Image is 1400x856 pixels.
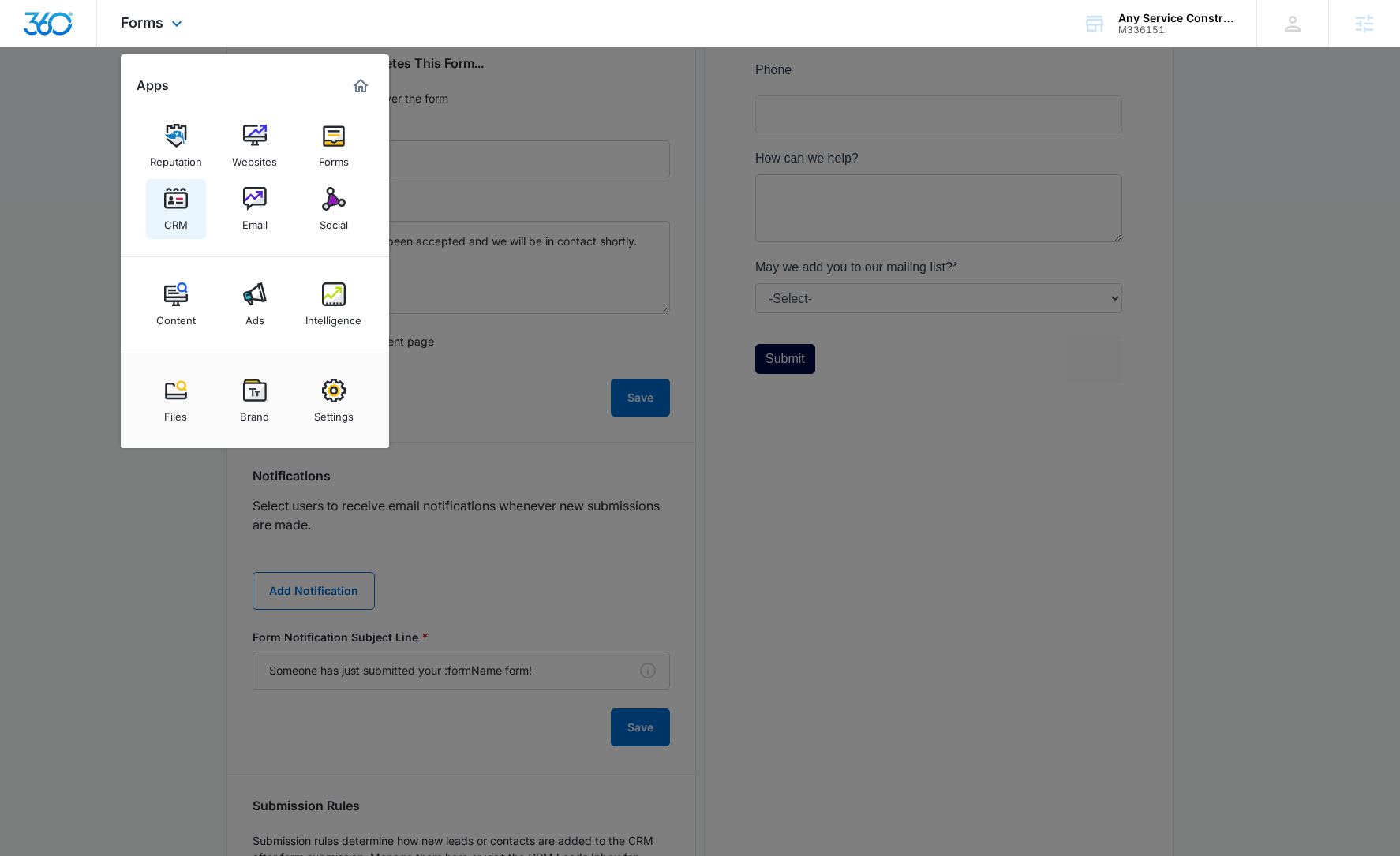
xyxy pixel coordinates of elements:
[137,78,169,93] h2: Apps
[348,73,373,99] a: Marketing 360® Dashboard
[146,179,206,239] a: CRM
[304,116,364,176] a: Forms
[1118,12,1233,24] div: account name
[305,306,361,327] div: Intelligence
[242,211,268,231] div: Email
[10,468,50,481] span: Submit
[156,306,196,327] div: Content
[164,402,187,423] div: Files
[225,371,285,431] a: Brand
[320,211,348,231] div: Social
[245,306,264,327] div: Ads
[304,179,364,239] a: Social
[225,116,285,176] a: Websites
[146,116,206,176] a: Reputation
[146,371,206,431] a: Files
[232,148,277,168] div: Websites
[304,371,364,431] a: Settings
[146,275,206,335] a: Content
[312,451,514,499] iframe: reCAPTCHA
[304,275,364,335] a: Intelligence
[314,402,354,423] div: Settings
[150,148,202,168] div: Reputation
[225,275,285,335] a: Ads
[121,14,163,31] span: Forms
[164,211,188,231] div: CRM
[240,402,269,423] div: Brand
[319,148,349,168] div: Forms
[225,179,285,239] a: Email
[1118,24,1233,36] div: account id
